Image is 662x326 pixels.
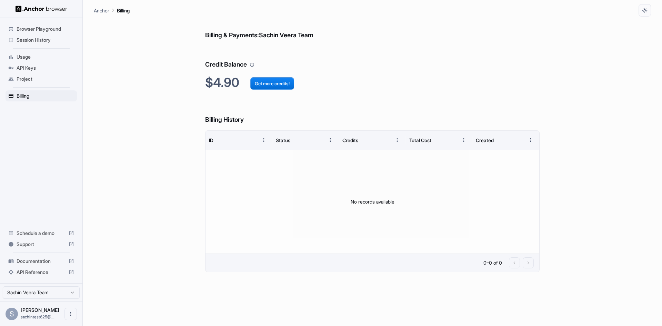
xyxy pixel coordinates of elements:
[6,34,77,46] div: Session History
[205,17,540,40] h6: Billing & Payments: Sachin Veera Team
[17,26,74,32] span: Browser Playground
[6,90,77,101] div: Billing
[312,134,324,146] button: Sort
[391,134,403,146] button: Menu
[205,75,540,90] h2: $4.90
[16,6,67,12] img: Anchor Logo
[17,241,66,248] span: Support
[17,76,74,82] span: Project
[117,7,130,14] p: Billing
[94,7,130,14] nav: breadcrumb
[17,269,66,276] span: API Reference
[17,258,66,265] span: Documentation
[6,62,77,73] div: API Keys
[205,150,539,254] div: No records available
[6,308,18,320] div: S
[250,77,294,90] button: Get more credits!
[6,239,77,250] div: Support
[458,134,470,146] button: Menu
[17,53,74,60] span: Usage
[6,23,77,34] div: Browser Playground
[342,137,358,143] div: Credits
[64,308,77,320] button: Open menu
[512,134,524,146] button: Sort
[258,134,270,146] button: Menu
[21,314,54,319] span: sachintest625@gmail.com
[245,134,258,146] button: Sort
[250,62,254,67] svg: Your credit balance will be consumed as you use the API. Visit the usage page to view a breakdown...
[6,228,77,239] div: Schedule a demo
[6,73,77,85] div: Project
[6,256,77,267] div: Documentation
[445,134,458,146] button: Sort
[17,37,74,43] span: Session History
[205,101,540,125] h6: Billing History
[379,134,391,146] button: Sort
[17,92,74,99] span: Billing
[483,259,502,266] p: 0–0 of 0
[6,51,77,62] div: Usage
[324,134,337,146] button: Menu
[476,137,494,143] div: Created
[205,46,540,70] h6: Credit Balance
[17,230,66,237] span: Schedule a demo
[209,137,213,143] div: ID
[17,65,74,71] span: API Keys
[6,267,77,278] div: API Reference
[276,137,290,143] div: Status
[524,134,537,146] button: Menu
[94,7,109,14] p: Anchor
[21,307,59,313] span: Sachin Veera
[409,137,431,143] div: Total Cost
